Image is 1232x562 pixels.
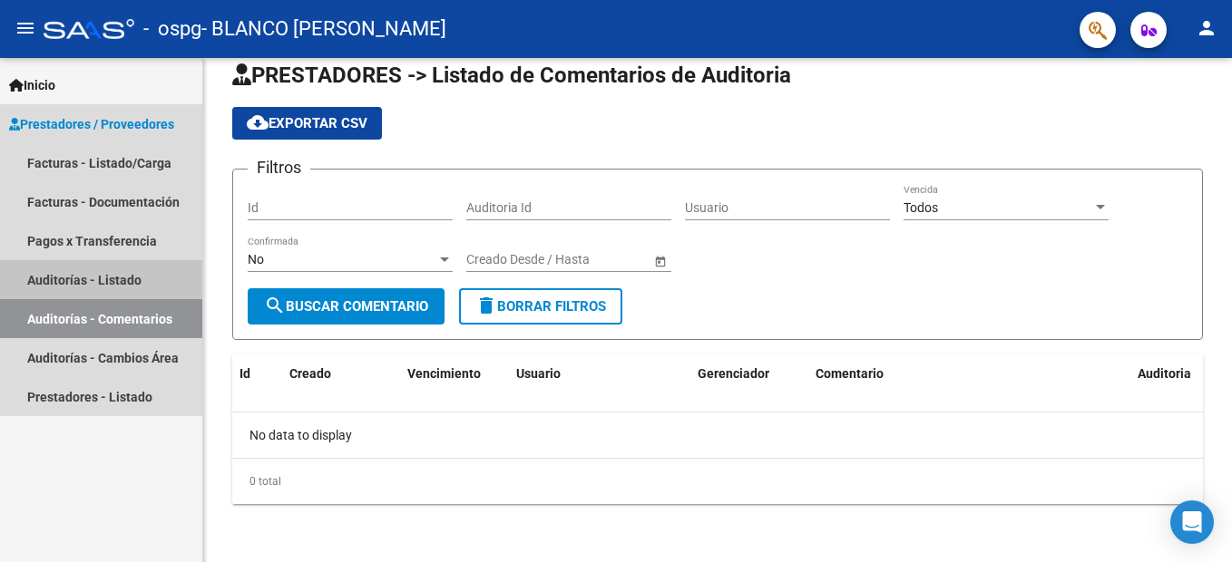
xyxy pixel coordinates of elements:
[232,412,1203,458] div: No data to display
[650,251,670,270] button: Open calendar
[509,354,690,393] datatable-header-cell: Usuario
[9,75,55,95] span: Inicio
[1170,500,1214,544] div: Open Intercom Messenger
[232,63,791,88] span: PRESTADORES -> Listado de Comentarios de Auditoria
[516,366,561,381] span: Usuario
[247,111,269,133] mat-icon: cloud_download
[1138,366,1191,381] span: Auditoria
[816,366,884,381] span: Comentario
[289,366,331,381] span: Creado
[400,354,509,393] datatable-header-cell: Vencimiento
[475,298,606,315] span: Borrar Filtros
[475,295,497,316] mat-icon: delete
[466,252,533,267] input: Fecha inicio
[232,459,1203,504] div: 0 total
[264,295,286,316] mat-icon: search
[459,288,622,325] button: Borrar Filtros
[9,114,174,134] span: Prestadores / Proveedores
[1196,17,1217,39] mat-icon: person
[1130,354,1203,393] datatable-header-cell: Auditoria
[143,9,201,49] span: - ospg
[15,17,36,39] mat-icon: menu
[232,354,282,393] datatable-header-cell: Id
[548,252,637,267] input: Fecha fin
[201,9,446,49] span: - BLANCO [PERSON_NAME]
[690,354,808,393] datatable-header-cell: Gerenciador
[232,107,382,140] button: Exportar CSV
[282,354,400,393] datatable-header-cell: Creado
[248,155,310,180] h3: Filtros
[808,354,1130,393] datatable-header-cell: Comentario
[904,200,938,215] span: Todos
[240,366,250,381] span: Id
[698,366,769,381] span: Gerenciador
[248,288,445,325] button: Buscar Comentario
[247,115,367,131] span: Exportar CSV
[264,298,428,315] span: Buscar Comentario
[248,252,264,266] span: No
[407,366,481,381] span: Vencimiento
